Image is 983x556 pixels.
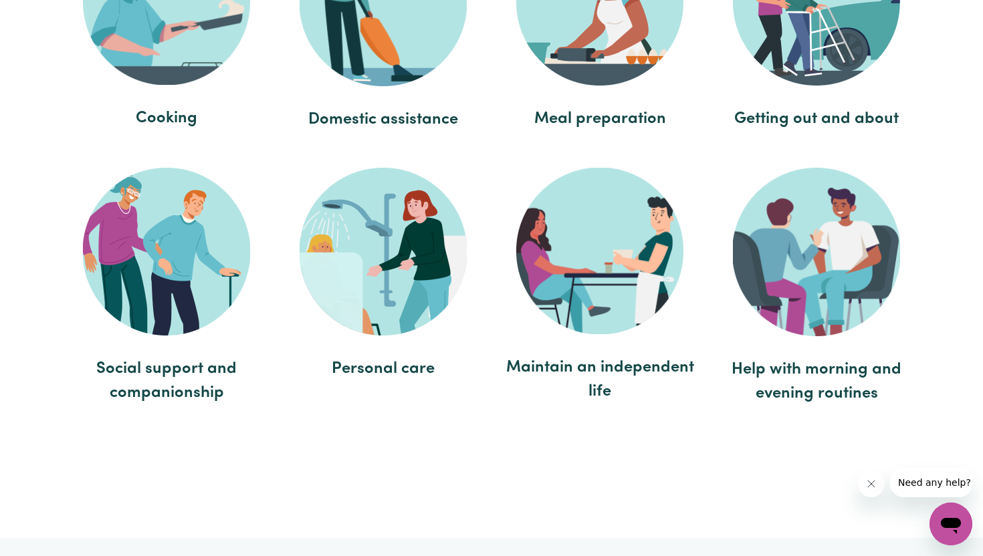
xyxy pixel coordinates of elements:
[505,107,695,131] span: Meal preparation
[890,468,972,497] iframe: Message from company
[72,357,261,405] span: Social support and companionship
[288,108,478,132] span: Domestic assistance
[288,357,478,381] span: Personal care
[858,470,885,497] iframe: Close message
[930,503,972,545] iframe: Button to launch messaging window
[505,356,695,404] span: Maintain an independent life
[72,106,261,130] span: Cooking
[722,358,911,406] span: Help with morning and evening routines
[722,107,911,131] span: Getting out and about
